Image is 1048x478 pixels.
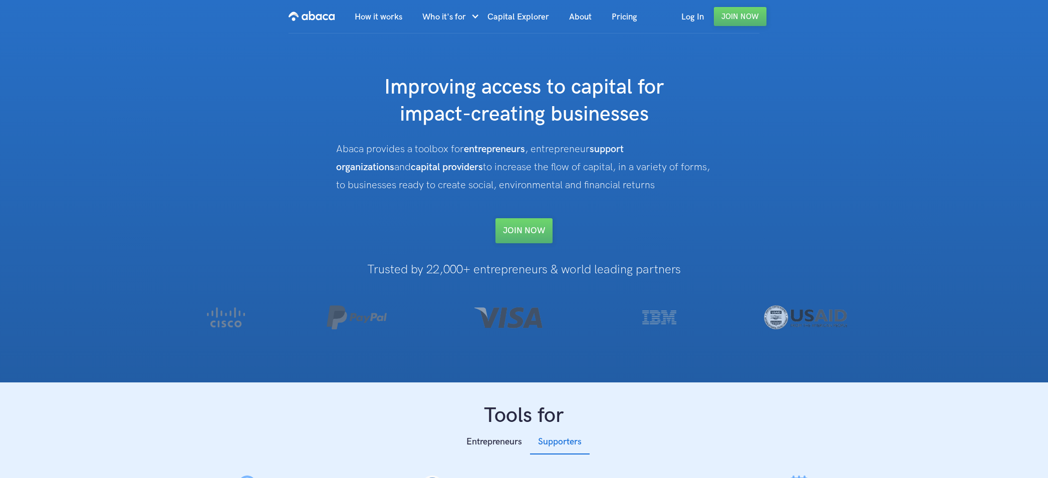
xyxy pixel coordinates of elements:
[714,7,766,26] a: Join Now
[336,140,712,194] div: Abaca provides a toolbox for , entrepreneur and to increase the flow of capital, in a variety of ...
[495,218,553,243] a: Join NOW
[157,263,891,276] h1: Trusted by 22,000+ entrepreneurs & world leading partners
[289,8,335,24] img: Abaca logo
[324,74,724,128] h1: Improving access to capital for impact-creating businesses
[464,143,525,155] strong: entrepreneurs
[411,161,483,173] strong: capital providers
[157,402,891,429] h1: Tools for
[538,434,582,449] div: Supporters
[466,434,522,449] div: Entrepreneurs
